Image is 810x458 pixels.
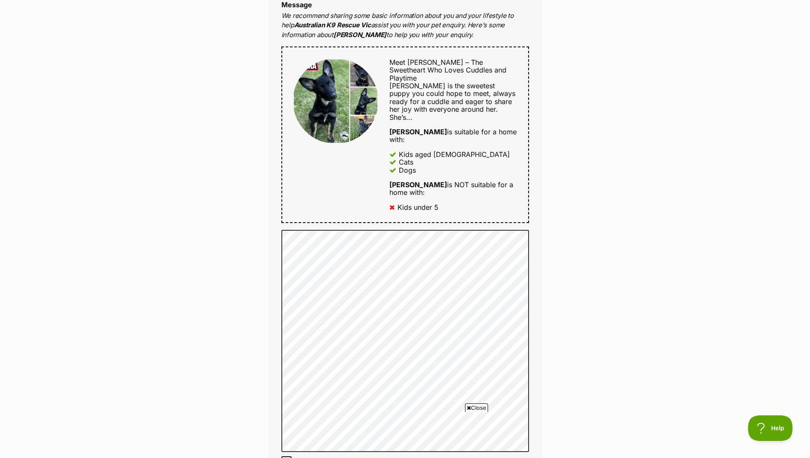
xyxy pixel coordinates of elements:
[398,203,439,211] div: Kids under 5
[281,0,312,9] label: Message
[465,403,488,412] span: Close
[389,180,447,189] strong: [PERSON_NAME]
[399,151,510,158] div: Kids aged [DEMOGRAPHIC_DATA]
[389,128,447,136] strong: [PERSON_NAME]
[333,31,386,39] strong: [PERSON_NAME]
[293,58,378,144] img: Miska
[389,181,517,197] div: is NOT suitable for a home with:
[399,166,416,174] div: Dogs
[399,158,413,166] div: Cats
[198,415,612,454] iframe: Advertisement
[748,415,793,441] iframe: Help Scout Beacon - Open
[281,11,529,40] p: We recommend sharing some basic information about you and your lifestyle to help assist you with ...
[294,21,371,29] strong: Australian K9 Rescue Vic
[389,128,517,144] div: is suitable for a home with:
[389,58,515,122] span: Meet [PERSON_NAME] – The Sweetheart Who Loves Cuddles and Playtime [PERSON_NAME] is the sweetest ...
